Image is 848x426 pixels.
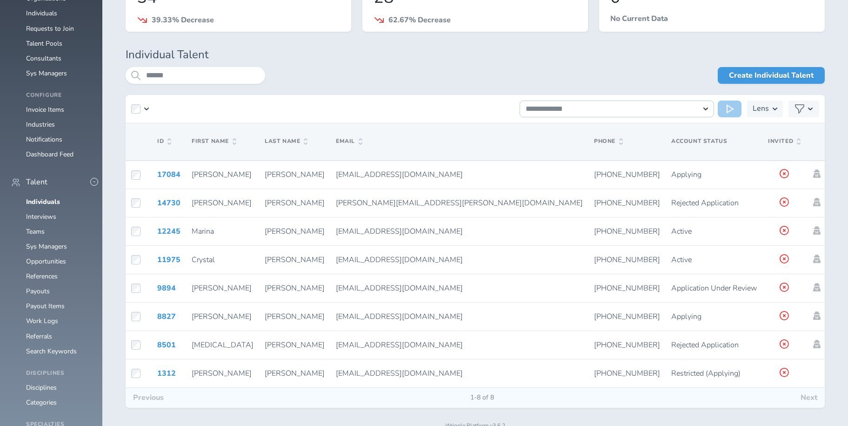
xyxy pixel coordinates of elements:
[336,198,583,208] span: [PERSON_NAME][EMAIL_ADDRESS][PERSON_NAME][DOMAIN_NAME]
[671,137,727,145] span: Account Status
[265,169,325,180] span: [PERSON_NAME]
[26,398,57,407] a: Categories
[157,226,180,237] a: 12245
[753,101,769,117] h3: Lens
[26,9,57,18] a: Individuals
[747,101,783,117] button: Lens
[265,255,325,265] span: [PERSON_NAME]
[812,283,822,291] a: Impersonate
[192,311,252,322] span: [PERSON_NAME]
[26,54,61,63] a: Consultants
[336,311,463,322] span: [EMAIL_ADDRESS][DOMAIN_NAME]
[812,340,822,348] a: Impersonate
[265,198,325,208] span: [PERSON_NAME]
[388,15,451,25] span: 62.67% Decrease
[812,255,822,263] a: Impersonate
[26,332,52,341] a: Referrals
[594,311,660,322] span: [PHONE_NUMBER]
[26,227,45,236] a: Teams
[192,138,236,145] span: First Name
[265,226,325,237] span: [PERSON_NAME]
[157,311,176,322] a: 8827
[594,255,660,265] span: [PHONE_NUMBER]
[610,14,668,24] span: No Current Data
[26,302,65,311] a: Payout Items
[671,255,692,265] span: Active
[26,317,58,325] a: Work Logs
[336,138,362,145] span: Email
[671,340,739,350] span: Rejected Application
[265,138,307,145] span: Last Name
[26,257,66,266] a: Opportunities
[26,150,73,159] a: Dashboard Feed
[594,368,660,379] span: [PHONE_NUMBER]
[26,383,57,392] a: Disciplines
[671,368,741,379] span: Restricted (Applying)
[671,226,692,237] span: Active
[192,283,252,293] span: [PERSON_NAME]
[336,255,463,265] span: [EMAIL_ADDRESS][DOMAIN_NAME]
[671,311,701,322] span: Applying
[812,226,822,235] a: Impersonate
[26,24,74,33] a: Requests to Join
[157,340,176,350] a: 8501
[26,242,67,251] a: Sys Managers
[26,178,47,186] span: Talent
[192,226,214,237] span: Marina
[192,255,215,265] span: Crystal
[192,340,254,350] span: [MEDICAL_DATA]
[812,169,822,178] a: Impersonate
[336,340,463,350] span: [EMAIL_ADDRESS][DOMAIN_NAME]
[594,198,660,208] span: [PHONE_NUMBER]
[157,198,180,208] a: 14730
[152,15,214,25] span: 39.33% Decrease
[157,169,180,180] a: 17084
[463,394,501,401] span: 1-8 of 8
[157,368,176,379] a: 1312
[671,283,757,293] span: Application Under Review
[594,283,660,293] span: [PHONE_NUMBER]
[336,169,463,180] span: [EMAIL_ADDRESS][DOMAIN_NAME]
[126,48,825,61] h1: Individual Talent
[812,198,822,206] a: Impersonate
[157,138,171,145] span: ID
[336,226,463,237] span: [EMAIL_ADDRESS][DOMAIN_NAME]
[671,198,739,208] span: Rejected Application
[26,272,58,281] a: References
[594,340,660,350] span: [PHONE_NUMBER]
[793,388,825,407] button: Next
[671,169,701,180] span: Applying
[265,311,325,322] span: [PERSON_NAME]
[594,138,623,145] span: Phone
[336,368,463,379] span: [EMAIL_ADDRESS][DOMAIN_NAME]
[265,283,325,293] span: [PERSON_NAME]
[26,287,50,296] a: Payouts
[157,255,180,265] a: 11975
[718,101,741,117] button: Run Action
[718,67,825,84] a: Create Individual Talent
[812,311,822,320] a: Impersonate
[336,283,463,293] span: [EMAIL_ADDRESS][DOMAIN_NAME]
[26,120,55,129] a: Industries
[26,105,64,114] a: Invoice Items
[157,283,176,293] a: 9894
[768,138,801,145] span: Invited
[265,368,325,379] span: [PERSON_NAME]
[126,388,171,407] button: Previous
[26,370,91,377] h4: Disciplines
[26,197,60,206] a: Individuals
[26,347,77,356] a: Search Keywords
[192,198,252,208] span: [PERSON_NAME]
[90,178,98,186] button: -
[26,39,62,48] a: Talent Pools
[26,69,67,78] a: Sys Managers
[192,368,252,379] span: [PERSON_NAME]
[26,212,56,221] a: Interviews
[26,135,62,144] a: Notifications
[594,226,660,237] span: [PHONE_NUMBER]
[594,169,660,180] span: [PHONE_NUMBER]
[26,92,91,99] h4: Configure
[265,340,325,350] span: [PERSON_NAME]
[192,169,252,180] span: [PERSON_NAME]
